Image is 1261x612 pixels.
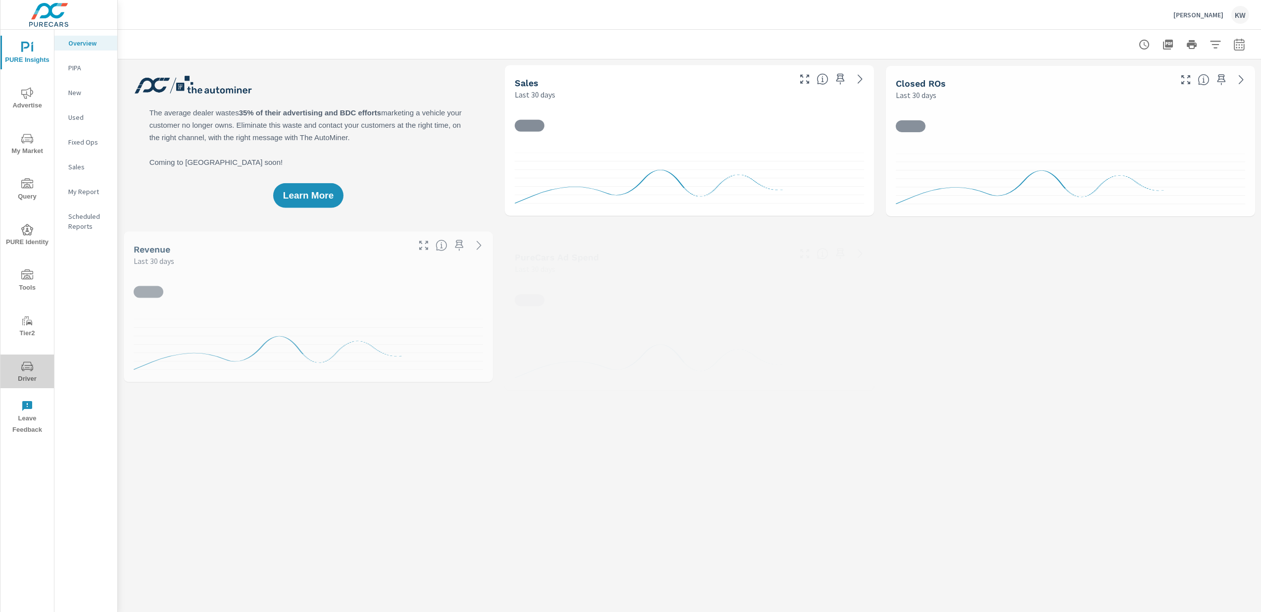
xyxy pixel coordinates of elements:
[1158,35,1178,54] button: "Export Report to PDF"
[68,112,109,122] p: Used
[3,42,51,66] span: PURE Insights
[817,248,828,259] span: Total cost of media for all PureCars channels for the selected dealership group over the selected...
[1213,72,1229,88] span: Save this to your personalized report
[54,135,117,150] div: Fixed Ops
[3,269,51,294] span: Tools
[896,89,936,101] p: Last 30 days
[54,60,117,75] div: PIPA
[134,244,170,255] h5: Revenue
[451,238,467,254] span: Save this to your personalized report
[68,88,109,98] p: New
[1206,35,1225,54] button: Apply Filters
[471,238,487,254] a: See more details in report
[68,38,109,48] p: Overview
[436,240,447,252] span: Total sales revenue over the selected date range. [Source: This data is sourced from the dealer’s...
[1233,72,1249,88] a: See more details in report
[68,162,109,172] p: Sales
[515,252,599,262] h5: PureCars Ad Spend
[797,246,813,261] button: Make Fullscreen
[3,360,51,385] span: Driver
[3,87,51,111] span: Advertise
[515,263,555,275] p: Last 30 days
[0,30,54,440] div: nav menu
[3,178,51,203] span: Query
[68,187,109,197] p: My Report
[896,78,946,89] h5: Closed ROs
[3,224,51,248] span: PURE Identity
[1182,35,1202,54] button: Print Report
[3,400,51,436] span: Leave Feedback
[1173,10,1223,19] p: [PERSON_NAME]
[68,211,109,231] p: Scheduled Reports
[283,191,334,200] span: Learn More
[134,255,174,267] p: Last 30 days
[852,246,868,261] a: See more details in report
[515,78,538,88] h5: Sales
[1229,35,1249,54] button: Select Date Range
[3,133,51,157] span: My Market
[54,85,117,100] div: New
[68,63,109,73] p: PIPA
[1231,6,1249,24] div: KW
[515,89,555,101] p: Last 30 days
[54,184,117,199] div: My Report
[54,209,117,234] div: Scheduled Reports
[3,315,51,339] span: Tier2
[817,73,828,85] span: Number of vehicles sold by the dealership over the selected date range. [Source: This data is sou...
[852,71,868,87] a: See more details in report
[797,71,813,87] button: Make Fullscreen
[54,36,117,51] div: Overview
[832,71,848,87] span: Save this to your personalized report
[1178,72,1194,88] button: Make Fullscreen
[416,238,432,254] button: Make Fullscreen
[54,110,117,125] div: Used
[832,246,848,261] span: Save this to your personalized report
[68,137,109,147] p: Fixed Ops
[1198,74,1210,86] span: Number of Repair Orders Closed by the selected dealership group over the selected time range. [So...
[273,183,343,208] button: Learn More
[54,159,117,174] div: Sales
